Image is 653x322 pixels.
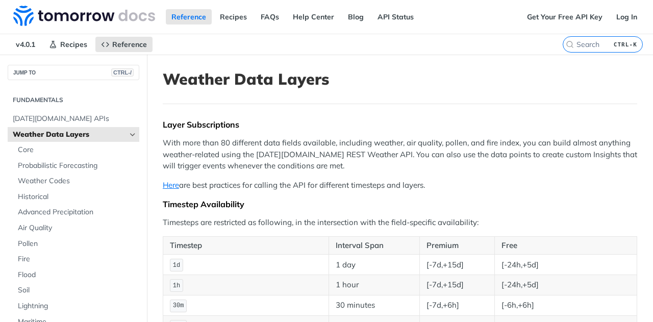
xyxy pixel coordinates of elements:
span: Fire [18,254,137,264]
img: Tomorrow.io Weather API Docs [13,6,155,26]
a: Here [163,180,179,190]
span: Flood [18,270,137,280]
a: [DATE][DOMAIN_NAME] APIs [8,111,139,127]
span: Air Quality [18,223,137,233]
span: Advanced Precipitation [18,207,137,217]
td: [-24h,+5d] [495,275,637,295]
span: Soil [18,285,137,295]
a: Soil [13,283,139,298]
td: [-7d,+6h] [420,295,495,316]
td: 1 day [329,255,420,275]
a: FAQs [255,9,285,24]
a: Flood [13,267,139,283]
span: CTRL-/ [111,68,134,77]
span: Lightning [18,301,137,311]
th: Premium [420,236,495,255]
a: Get Your Free API Key [521,9,608,24]
a: Probabilistic Forecasting [13,158,139,174]
span: Pollen [18,239,137,249]
td: [-6h,+6h] [495,295,637,316]
td: [-7d,+15d] [420,255,495,275]
th: Timestep [163,236,329,255]
span: Recipes [60,40,87,49]
td: [-7d,+15d] [420,275,495,295]
a: Historical [13,189,139,205]
span: 1h [173,282,180,289]
span: Weather Data Layers [13,130,126,140]
h1: Weather Data Layers [163,70,637,88]
span: Weather Codes [18,176,137,186]
span: 1d [173,262,180,269]
a: Reference [95,37,153,52]
button: JUMP TOCTRL-/ [8,65,139,80]
a: Log In [611,9,643,24]
a: Weather Data LayersHide subpages for Weather Data Layers [8,127,139,142]
button: Hide subpages for Weather Data Layers [129,131,137,139]
div: Layer Subscriptions [163,119,637,130]
a: Core [13,142,139,158]
th: Free [495,236,637,255]
a: Fire [13,252,139,267]
td: 1 hour [329,275,420,295]
p: With more than 80 different data fields available, including weather, air quality, pollen, and fi... [163,137,637,172]
span: Reference [112,40,147,49]
a: Help Center [287,9,340,24]
a: Pollen [13,236,139,252]
a: Recipes [43,37,93,52]
a: Air Quality [13,220,139,236]
td: 30 minutes [329,295,420,316]
a: Advanced Precipitation [13,205,139,220]
a: Reference [166,9,212,24]
kbd: CTRL-K [611,39,640,49]
td: [-24h,+5d] [495,255,637,275]
span: [DATE][DOMAIN_NAME] APIs [13,114,137,124]
a: Recipes [214,9,253,24]
h2: Fundamentals [8,95,139,105]
a: Lightning [13,299,139,314]
span: Probabilistic Forecasting [18,161,137,171]
span: 30m [173,302,184,309]
svg: Search [566,40,574,48]
a: Weather Codes [13,174,139,189]
span: Core [18,145,137,155]
span: Historical [18,192,137,202]
th: Interval Span [329,236,420,255]
a: API Status [372,9,419,24]
div: Timestep Availability [163,199,637,209]
p: are best practices for calling the API for different timesteps and layers. [163,180,637,191]
p: Timesteps are restricted as following, in the intersection with the field-specific availability: [163,217,637,229]
a: Blog [342,9,369,24]
span: v4.0.1 [10,37,41,52]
